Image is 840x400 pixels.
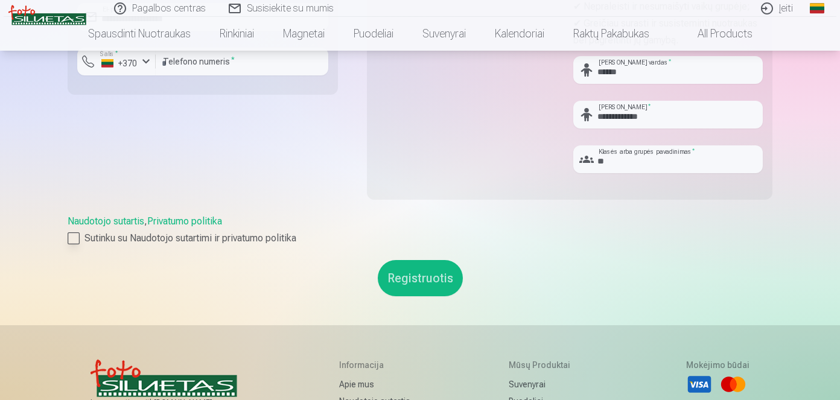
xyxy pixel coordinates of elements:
[101,57,138,69] div: +370
[269,17,339,51] a: Magnetai
[686,359,749,371] h5: Mokėjimo būdai
[68,214,772,246] div: ,
[68,215,144,227] a: Naudotojo sutartis
[8,5,86,25] img: /v3
[408,17,480,51] a: Suvenyrai
[147,215,222,227] a: Privatumo politika
[205,17,269,51] a: Rinkiniai
[339,17,408,51] a: Puodeliai
[559,17,664,51] a: Raktų pakabukas
[664,17,767,51] a: All products
[74,17,205,51] a: Spausdinti nuotraukas
[97,49,121,59] label: Šalis
[339,359,419,371] h5: Informacija
[68,231,772,246] label: Sutinku su Naudotojo sutartimi ir privatumo politika
[77,48,156,75] button: Šalis*+370
[378,260,463,296] button: Registruotis
[509,359,596,371] h5: Mūsų produktai
[339,376,419,393] a: Apie mus
[686,371,713,398] li: Visa
[480,17,559,51] a: Kalendoriai
[509,376,596,393] a: Suvenyrai
[720,371,746,398] li: Mastercard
